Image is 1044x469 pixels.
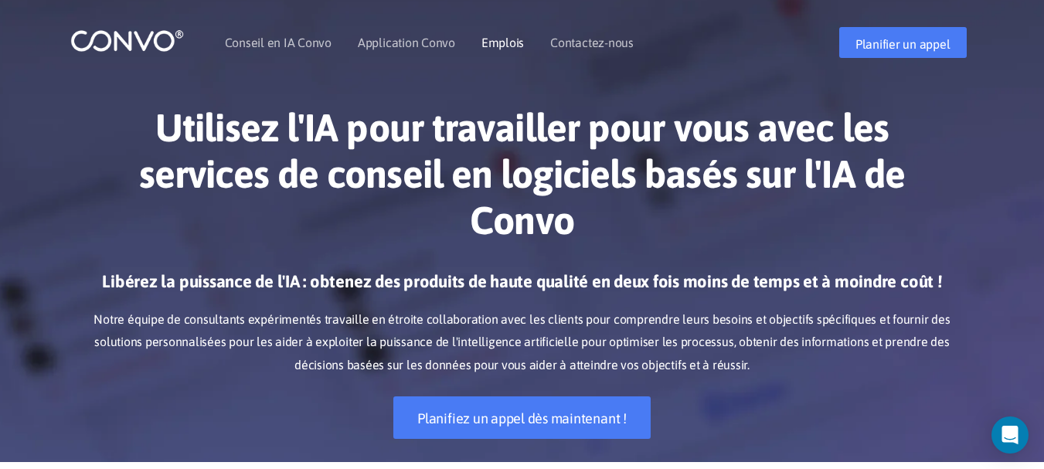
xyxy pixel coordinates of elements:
font: Planifier un appel [855,37,950,51]
a: Planifier un appel [839,27,967,58]
font: Utilisez l'IA pour travailler pour vous avec les services de conseil en logiciels basés sur l'IA ... [139,105,905,243]
font: Planifiez un appel dès maintenant ! [417,410,627,427]
font: Notre équipe de consultants expérimentés travaille en étroite collaboration avec les clients pour... [94,312,950,372]
font: Libérez la puissance de l'IA : obtenez des produits de haute qualité en deux fois moins de temps ... [102,271,941,291]
div: Ouvrir Intercom Messenger [991,416,1029,454]
a: Emplois [481,36,524,49]
a: Contactez-nous [550,36,634,49]
a: Planifiez un appel dès maintenant ! [393,396,651,439]
img: logo_1.png [70,29,184,53]
a: Application Convo [358,36,455,49]
a: Conseil en IA Convo [225,36,332,49]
